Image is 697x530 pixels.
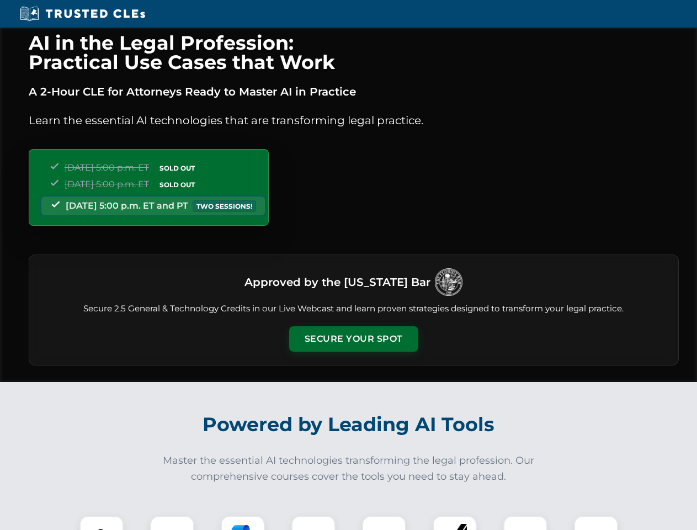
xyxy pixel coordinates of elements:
span: [DATE] 5:00 p.m. ET [65,162,149,173]
p: Secure 2.5 General & Technology Credits in our Live Webcast and learn proven strategies designed ... [42,303,665,315]
h3: Approved by the [US_STATE] Bar [244,272,430,292]
img: Logo [435,268,462,296]
p: Master the essential AI technologies transforming the legal profession. Our comprehensive courses... [156,453,542,485]
h1: AI in the Legal Profession: Practical Use Cases that Work [29,33,679,72]
h2: Powered by Leading AI Tools [43,405,655,444]
span: SOLD OUT [156,162,199,174]
p: A 2-Hour CLE for Attorneys Ready to Master AI in Practice [29,83,679,100]
span: SOLD OUT [156,179,199,190]
img: Trusted CLEs [17,6,148,22]
span: [DATE] 5:00 p.m. ET [65,179,149,189]
p: Learn the essential AI technologies that are transforming legal practice. [29,112,679,129]
button: Secure Your Spot [289,326,418,352]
